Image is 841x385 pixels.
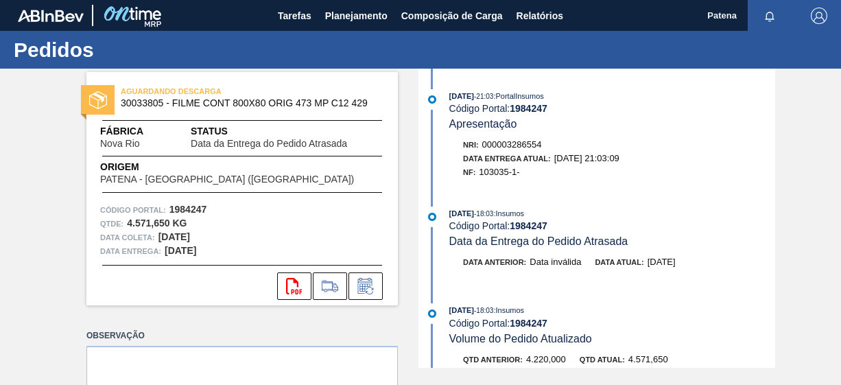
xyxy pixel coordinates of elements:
span: Data anterior: [463,258,526,266]
img: status [89,91,107,109]
strong: 1984247 [169,204,207,215]
span: : Insumos [493,209,524,218]
span: Status [191,124,384,139]
span: Apresentação [449,118,517,130]
span: : Insumos [493,306,524,314]
span: 000003286554 [482,139,542,150]
img: TNhmsLtSVTkK8tSr43FrP2fwEKptu5GPRR3wAAAABJRU5ErkJggg== [18,10,84,22]
img: atual [428,95,436,104]
strong: 1984247 [510,220,547,231]
div: Código Portal: [449,103,775,114]
span: Data atual: [595,258,643,266]
span: [DATE] [449,92,474,100]
span: 103035-1- [479,167,519,177]
img: atual [428,213,436,221]
span: Código Portal: [100,203,166,217]
span: Fábrica [100,124,183,139]
div: Ir para Composição de Carga [313,272,347,300]
span: Qtde : [100,217,123,231]
span: - 18:03 [474,307,493,314]
button: Notificações [748,6,792,25]
span: Data inválida [530,257,581,267]
span: NF: [463,168,475,176]
span: Data Entrega Atual: [463,154,551,163]
span: Relatórios [517,8,563,24]
span: Tarefas [278,8,311,24]
span: Qtd atual: [580,355,625,364]
span: Planejamento [325,8,388,24]
span: Origem [100,160,384,174]
strong: [DATE] [165,245,196,256]
strong: 1984247 [510,318,547,329]
div: Código Portal: [449,318,775,329]
span: - 18:03 [474,210,493,218]
img: atual [428,310,436,318]
span: Data entrega: [100,244,161,258]
span: Data da Entrega do Pedido Atrasada [449,235,628,247]
span: [DATE] [648,257,676,267]
span: 4.220,000 [526,354,566,364]
span: Qtd anterior: [463,355,523,364]
span: Nri: [463,141,479,149]
span: Volume do Pedido Atualizado [449,333,592,345]
span: AGUARDANDO DESCARGA [121,84,313,98]
div: Abrir arquivo PDF [277,272,311,300]
span: 4.571,650 [628,354,668,364]
strong: 1984247 [510,103,547,114]
span: Nova Rio [100,139,140,149]
span: - 21:03 [474,93,493,100]
strong: 4.571,650 KG [127,218,187,229]
div: Código Portal: [449,220,775,231]
img: Logout [811,8,827,24]
span: [DATE] 21:03:09 [554,153,619,163]
h1: Pedidos [14,42,257,58]
span: [DATE] [449,306,474,314]
strong: [DATE] [158,231,190,242]
span: Data da Entrega do Pedido Atrasada [191,139,347,149]
span: Data coleta: [100,231,155,244]
span: : PortalInsumos [493,92,543,100]
span: [DATE] [449,209,474,218]
span: 30033805 - FILME CONT 800X80 ORIG 473 MP C12 429 [121,98,370,108]
span: PATENA - [GEOGRAPHIC_DATA] ([GEOGRAPHIC_DATA]) [100,174,354,185]
span: Composição de Carga [401,8,503,24]
label: Observação [86,326,398,346]
div: Informar alteração no pedido [348,272,383,300]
